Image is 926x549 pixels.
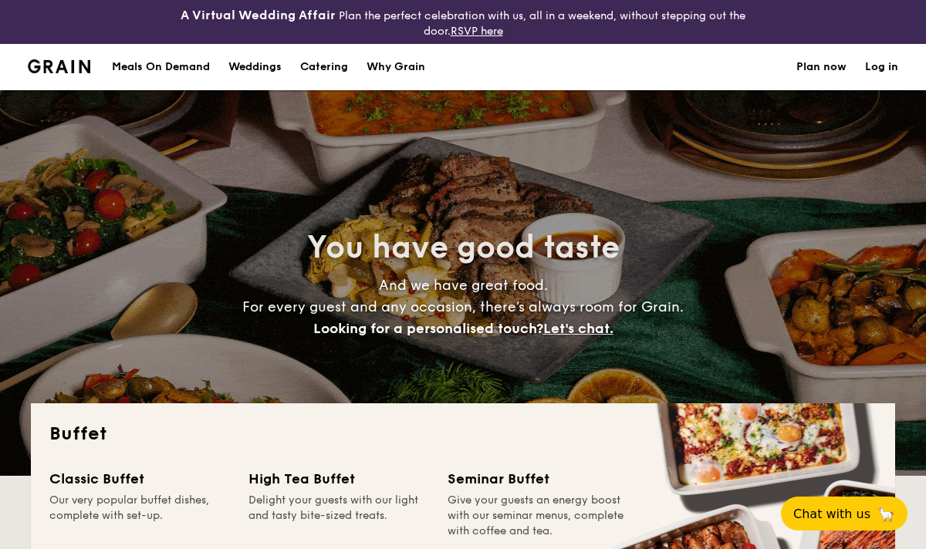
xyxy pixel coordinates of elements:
[28,59,90,73] img: Grain
[242,277,684,337] span: And we have great food. For every guest and any occasion, there’s always room for Grain.
[357,44,434,90] a: Why Grain
[877,505,895,523] span: 🦙
[219,44,291,90] a: Weddings
[367,44,425,90] div: Why Grain
[307,229,620,266] span: You have good taste
[865,44,898,90] a: Log in
[796,44,847,90] a: Plan now
[49,468,230,490] div: Classic Buffet
[448,493,628,539] div: Give your guests an energy boost with our seminar menus, complete with coffee and tea.
[228,44,282,90] div: Weddings
[49,493,230,539] div: Our very popular buffet dishes, complete with set-up.
[291,44,357,90] a: Catering
[181,6,336,25] h4: A Virtual Wedding Affair
[793,507,870,521] span: Chat with us
[49,422,877,446] h2: Buffet
[248,468,429,490] div: High Tea Buffet
[781,497,907,530] button: Chat with us🦙
[154,6,772,38] div: Plan the perfect celebration with us, all in a weekend, without stepping out the door.
[103,44,219,90] a: Meals On Demand
[300,44,348,90] h1: Catering
[248,493,429,539] div: Delight your guests with our light and tasty bite-sized treats.
[448,468,628,490] div: Seminar Buffet
[28,59,90,73] a: Logotype
[451,25,503,38] a: RSVP here
[112,44,210,90] div: Meals On Demand
[313,320,543,337] span: Looking for a personalised touch?
[543,320,613,337] span: Let's chat.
